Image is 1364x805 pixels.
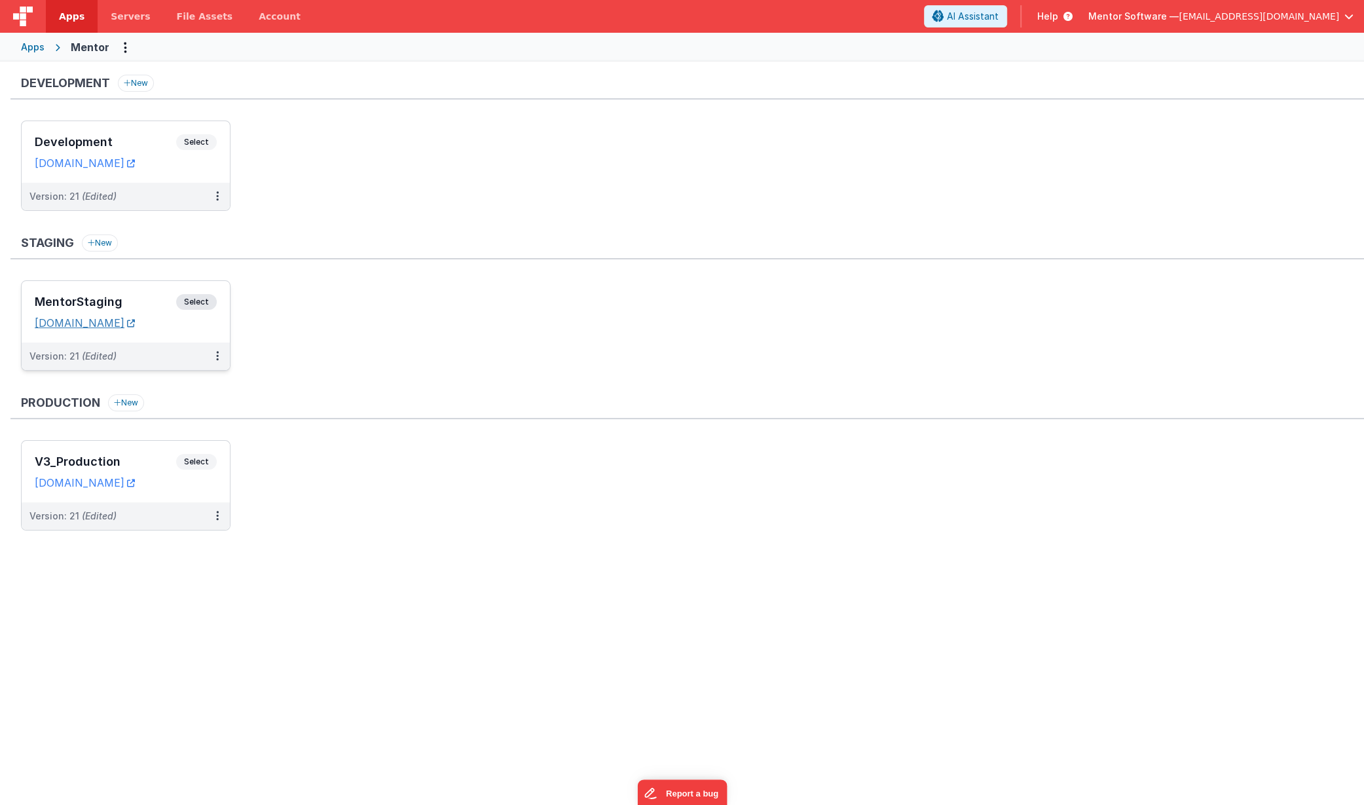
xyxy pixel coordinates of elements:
[1037,10,1058,23] span: Help
[35,476,135,489] a: [DOMAIN_NAME]
[29,510,117,523] div: Version: 21
[947,10,999,23] span: AI Assistant
[1088,10,1354,23] button: Mentor Software — [EMAIL_ADDRESS][DOMAIN_NAME]
[82,234,118,252] button: New
[176,454,217,470] span: Select
[82,191,117,202] span: (Edited)
[59,10,84,23] span: Apps
[108,394,144,411] button: New
[1088,10,1179,23] span: Mentor Software —
[176,134,217,150] span: Select
[35,295,176,309] h3: MentorStaging
[29,190,117,203] div: Version: 21
[118,75,154,92] button: New
[176,294,217,310] span: Select
[29,350,117,363] div: Version: 21
[924,5,1007,28] button: AI Assistant
[21,77,110,90] h3: Development
[115,37,136,58] button: Options
[82,510,117,521] span: (Edited)
[35,136,176,149] h3: Development
[35,157,135,170] a: [DOMAIN_NAME]
[1179,10,1339,23] span: [EMAIL_ADDRESS][DOMAIN_NAME]
[71,39,109,55] div: Mentor
[35,455,176,468] h3: V3_Production
[35,316,135,329] a: [DOMAIN_NAME]
[177,10,233,23] span: File Assets
[21,41,45,54] div: Apps
[21,396,100,409] h3: Production
[21,236,74,250] h3: Staging
[82,350,117,362] span: (Edited)
[111,10,150,23] span: Servers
